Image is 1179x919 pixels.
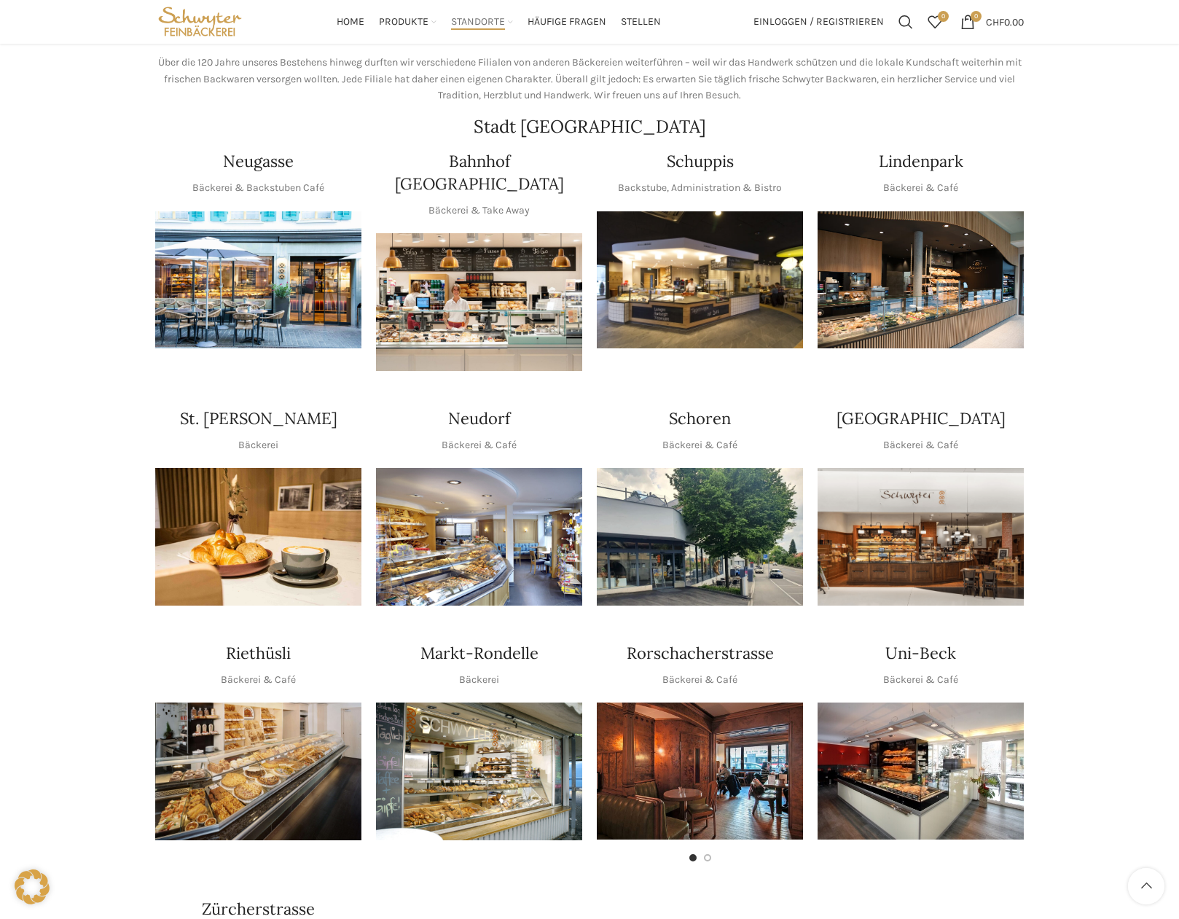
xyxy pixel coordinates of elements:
div: 1 / 1 [818,468,1024,606]
img: Rorschacherstrasse [597,703,803,840]
p: Bäckerei & Café [662,437,737,453]
img: Riethüsli-2 [155,703,361,840]
a: Standorte [451,7,513,36]
h4: Schoren [669,407,731,430]
img: 017-e1571925257345 [818,211,1024,349]
div: 1 / 1 [155,468,361,606]
p: Bäckerei & Café [442,437,517,453]
h4: Uni-Beck [885,642,956,665]
a: 0 [920,7,949,36]
h4: [GEOGRAPHIC_DATA] [837,407,1006,430]
span: CHF [986,15,1004,28]
img: Bahnhof St. Gallen [376,233,582,371]
span: Häufige Fragen [528,15,606,29]
li: Go to slide 2 [704,854,711,861]
p: Bäckerei & Backstuben Café [192,180,324,196]
div: 1 / 1 [376,233,582,371]
p: Bäckerei [238,437,278,453]
a: Stellen [621,7,661,36]
a: Produkte [379,7,436,36]
img: Neugasse [155,211,361,349]
a: Einloggen / Registrieren [746,7,891,36]
h4: Neudorf [448,407,510,430]
h4: St. [PERSON_NAME] [180,407,337,430]
a: Home [337,7,364,36]
div: 1 / 1 [597,211,803,349]
p: Über die 120 Jahre unseres Bestehens hinweg durften wir verschiedene Filialen von anderen Bäckere... [155,55,1024,103]
span: 0 [971,11,982,22]
div: 1 / 1 [376,468,582,606]
span: 0 [938,11,949,22]
span: Home [337,15,364,29]
p: Bäckerei & Café [883,180,958,196]
img: Schwyter-1800x900 [818,468,1024,606]
span: Produkte [379,15,428,29]
p: Bäckerei & Café [662,672,737,688]
h2: Stadt [GEOGRAPHIC_DATA] [155,118,1024,136]
bdi: 0.00 [986,15,1024,28]
h4: Riethüsli [226,642,291,665]
div: 1 / 1 [155,211,361,349]
h4: Rorschacherstrasse [627,642,774,665]
li: Go to slide 1 [689,854,697,861]
img: Rondelle_1 [376,703,582,840]
div: 1 / 1 [818,211,1024,349]
div: 1 / 1 [818,703,1024,840]
p: Bäckerei & Take Away [428,203,530,219]
div: 1 / 1 [597,468,803,606]
a: Suchen [891,7,920,36]
div: Main navigation [252,7,746,36]
img: 0842cc03-b884-43c1-a0c9-0889ef9087d6 copy [597,468,803,606]
p: Backstube, Administration & Bistro [618,180,782,196]
div: Meine Wunschliste [920,7,949,36]
h4: Lindenpark [879,150,963,173]
span: Einloggen / Registrieren [753,17,884,27]
h4: Schuppis [667,150,734,173]
div: 1 / 2 [597,703,803,840]
span: Standorte [451,15,505,29]
img: rechts_09-1 [818,703,1024,840]
p: Bäckerei & Café [883,437,958,453]
a: Site logo [155,15,245,27]
span: Stellen [621,15,661,29]
a: Scroll to top button [1128,868,1164,904]
a: 0 CHF0.00 [953,7,1031,36]
div: 1 / 1 [376,703,582,840]
p: Bäckerei [459,672,499,688]
img: Neudorf_1 [376,468,582,606]
h4: Neugasse [223,150,294,173]
h4: Bahnhof [GEOGRAPHIC_DATA] [376,150,582,195]
p: Bäckerei & Café [883,672,958,688]
img: schwyter-23 [155,468,361,606]
div: 1 / 1 [155,703,361,840]
h4: Markt-Rondelle [420,642,538,665]
a: Häufige Fragen [528,7,606,36]
img: 150130-Schwyter-013 [597,211,803,349]
p: Bäckerei & Café [221,672,296,688]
